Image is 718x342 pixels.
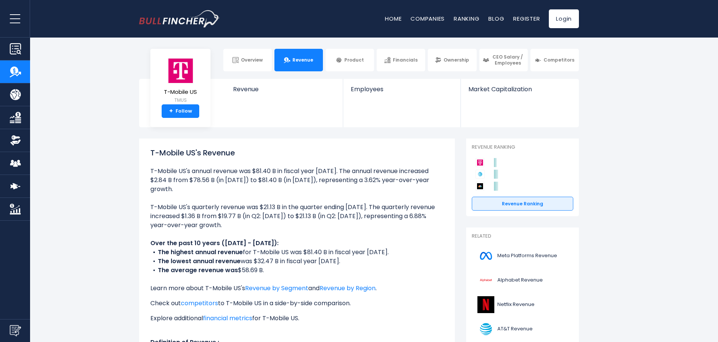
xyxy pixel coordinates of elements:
[203,314,252,322] a: financial metrics
[476,182,485,191] img: Comcast Corporation competitors logo
[320,284,376,292] a: Revenue by Region
[476,247,495,264] img: META logo
[472,319,573,339] a: AT&T Revenue
[150,147,444,158] h1: T-Mobile US's Revenue
[385,15,401,23] a: Home
[411,15,445,23] a: Companies
[454,15,479,23] a: Ranking
[169,108,173,115] strong: +
[233,86,336,93] span: Revenue
[472,246,573,266] a: Meta Platforms Revenue
[274,49,323,71] a: Revenue
[476,272,495,289] img: GOOGL logo
[150,257,444,266] li: was $32.47 B in fiscal year [DATE].
[476,296,495,313] img: NFLX logo
[530,49,579,71] a: Competitors
[223,49,272,71] a: Overview
[476,170,485,179] img: AT&T competitors logo
[164,89,197,95] span: T-Mobile US
[164,97,197,104] small: TMUS
[479,49,528,71] a: CEO Salary / Employees
[181,299,218,307] a: competitors
[472,294,573,315] a: Netflix Revenue
[150,203,444,230] li: T-Mobile US's quarterly revenue was $21.13 B in the quarter ending [DATE]. The quarterly revenue ...
[139,10,220,27] a: Go to homepage
[326,49,374,71] a: Product
[393,57,418,63] span: Financials
[351,86,453,93] span: Employees
[10,135,21,146] img: Ownership
[544,57,574,63] span: Competitors
[162,104,199,118] a: +Follow
[158,248,243,256] b: The highest annual revenue
[476,158,485,167] img: T-Mobile US competitors logo
[241,57,263,63] span: Overview
[513,15,540,23] a: Register
[150,266,444,275] li: $58.69 B.
[444,57,469,63] span: Ownership
[472,197,573,211] a: Revenue Ranking
[476,321,495,337] img: T logo
[377,49,425,71] a: Financials
[150,239,279,247] b: Over the past 10 years ([DATE] - [DATE]):
[158,257,241,265] b: The lowest annual revenue
[491,54,524,66] span: CEO Salary / Employees
[150,299,444,308] p: Check out to T-Mobile US in a side-by-side comparison.
[461,79,578,105] a: Market Capitalization
[472,144,573,151] p: Revenue Ranking
[150,314,444,323] p: Explore additional for T-Mobile US.
[164,58,197,105] a: T-Mobile US TMUS
[139,10,220,27] img: bullfincher logo
[428,49,476,71] a: Ownership
[292,57,313,63] span: Revenue
[344,57,364,63] span: Product
[549,9,579,28] a: Login
[472,270,573,291] a: Alphabet Revenue
[158,266,238,274] b: The average revenue was
[488,15,504,23] a: Blog
[226,79,343,105] a: Revenue
[245,284,308,292] a: Revenue by Segment
[468,86,571,93] span: Market Capitalization
[150,167,444,194] li: T-Mobile US's annual revenue was $81.40 B in fiscal year [DATE]. The annual revenue increased $2....
[343,79,460,105] a: Employees
[150,284,444,293] p: Learn more about T-Mobile US's and .
[472,233,573,240] p: Related
[150,248,444,257] li: for T-Mobile US was $81.40 B in fiscal year [DATE].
